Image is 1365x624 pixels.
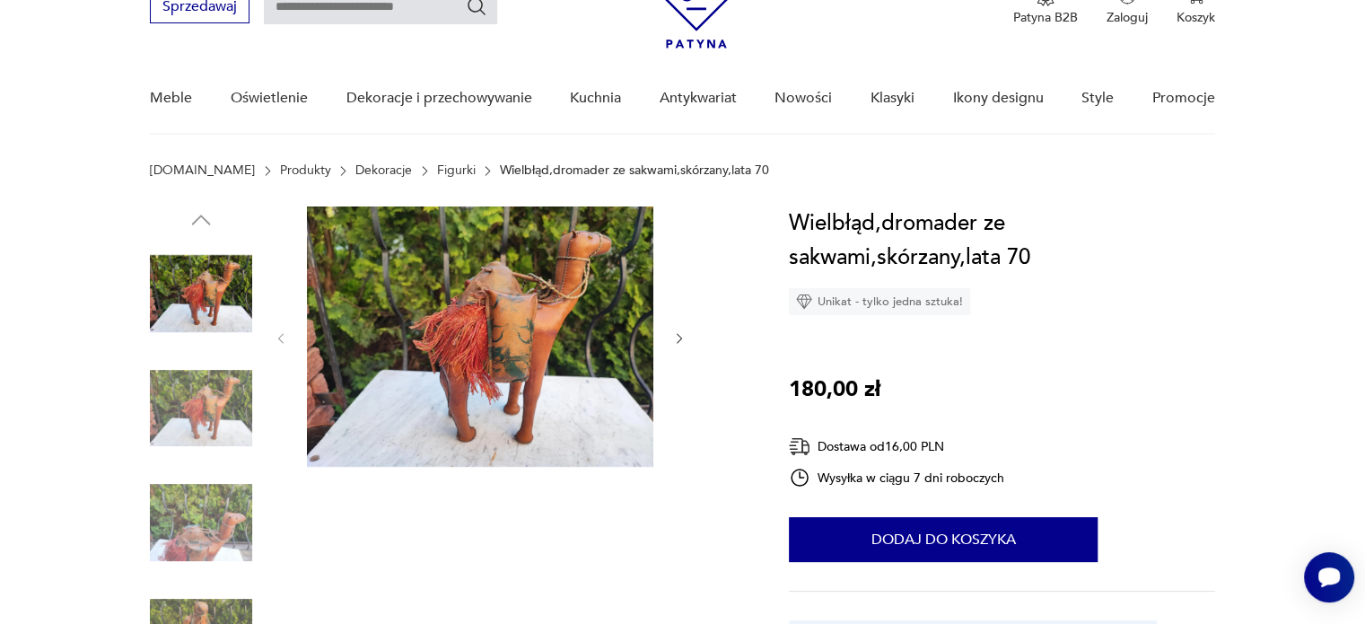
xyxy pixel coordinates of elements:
div: Wysyłka w ciągu 7 dni roboczych [789,467,1004,488]
a: Meble [150,64,192,133]
a: Dekoracje i przechowywanie [346,64,531,133]
a: [DOMAIN_NAME] [150,163,255,178]
p: Patyna B2B [1013,9,1078,26]
div: Dostawa od 16,00 PLN [789,435,1004,458]
img: Ikona dostawy [789,435,810,458]
img: Zdjęcie produktu Wielbłąd,dromader ze sakwami,skórzany,lata 70 [150,357,252,460]
a: Style [1081,64,1114,133]
a: Klasyki [871,64,914,133]
a: Kuchnia [570,64,621,133]
h1: Wielbłąd,dromader ze sakwami,skórzany,lata 70 [789,207,1215,275]
div: Unikat - tylko jedna sztuka! [789,288,970,315]
a: Dekoracje [355,163,412,178]
iframe: Smartsupp widget button [1304,552,1354,602]
img: Zdjęcie produktu Wielbłąd,dromader ze sakwami,skórzany,lata 70 [150,242,252,345]
a: Produkty [280,163,331,178]
button: Dodaj do koszyka [789,517,1098,562]
img: Ikona diamentu [796,294,812,310]
a: Oświetlenie [231,64,308,133]
img: Zdjęcie produktu Wielbłąd,dromader ze sakwami,skórzany,lata 70 [150,471,252,574]
p: 180,00 zł [789,373,880,407]
a: Antykwariat [660,64,737,133]
a: Nowości [774,64,832,133]
a: Sprzedawaj [150,2,249,14]
p: Wielbłąd,dromader ze sakwami,skórzany,lata 70 [500,163,769,178]
p: Koszyk [1177,9,1215,26]
p: Zaloguj [1107,9,1148,26]
a: Figurki [437,163,476,178]
a: Ikony designu [952,64,1043,133]
a: Promocje [1152,64,1215,133]
img: Zdjęcie produktu Wielbłąd,dromader ze sakwami,skórzany,lata 70 [307,207,653,467]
